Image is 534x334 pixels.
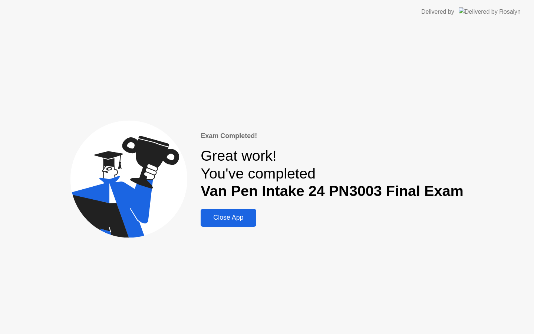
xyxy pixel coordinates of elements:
div: Exam Completed! [201,131,463,141]
button: Close App [201,209,256,227]
div: Close App [203,214,254,222]
b: Van Pen Intake 24 PN3003 Final Exam [201,183,463,199]
div: Delivered by [421,7,454,16]
img: Delivered by Rosalyn [459,7,521,16]
div: Great work! You've completed [201,147,463,200]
